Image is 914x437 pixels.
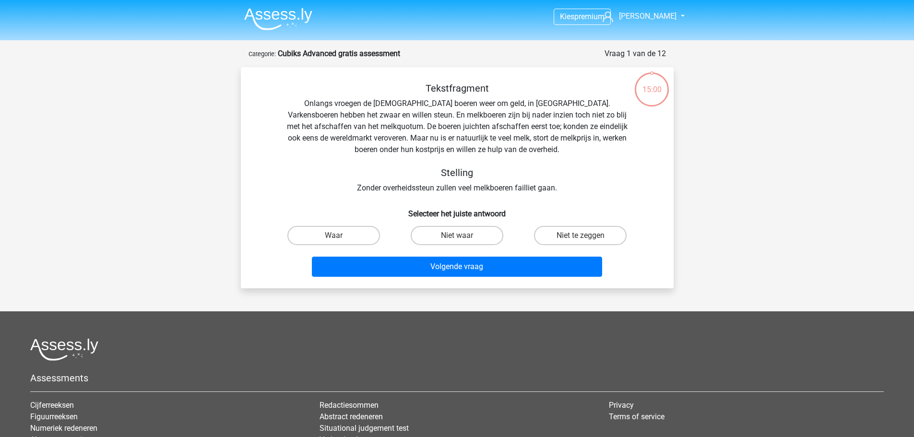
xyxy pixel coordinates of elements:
[30,424,97,433] a: Numeriek redeneren
[30,372,884,384] h5: Assessments
[30,412,78,421] a: Figuurreeksen
[320,401,379,410] a: Redactiesommen
[411,226,503,245] label: Niet waar
[534,226,627,245] label: Niet te zeggen
[605,48,666,59] div: Vraag 1 van de 12
[287,83,628,94] h5: Tekstfragment
[287,226,380,245] label: Waar
[244,8,312,30] img: Assessly
[30,401,74,410] a: Cijferreeksen
[619,12,677,21] span: [PERSON_NAME]
[278,49,400,58] strong: Cubiks Advanced gratis assessment
[256,83,658,194] div: Onlangs vroegen de [DEMOGRAPHIC_DATA] boeren weer om geld, in [GEOGRAPHIC_DATA]. Varkensboeren he...
[320,424,409,433] a: Situational judgement test
[312,257,602,277] button: Volgende vraag
[287,167,628,178] h5: Stelling
[554,10,610,23] a: Kiespremium
[599,11,677,22] a: [PERSON_NAME]
[574,12,605,21] span: premium
[560,12,574,21] span: Kies
[634,71,670,95] div: 15:00
[30,338,98,361] img: Assessly logo
[609,412,665,421] a: Terms of service
[320,412,383,421] a: Abstract redeneren
[256,201,658,218] h6: Selecteer het juiste antwoord
[609,401,634,410] a: Privacy
[249,50,276,58] small: Categorie:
